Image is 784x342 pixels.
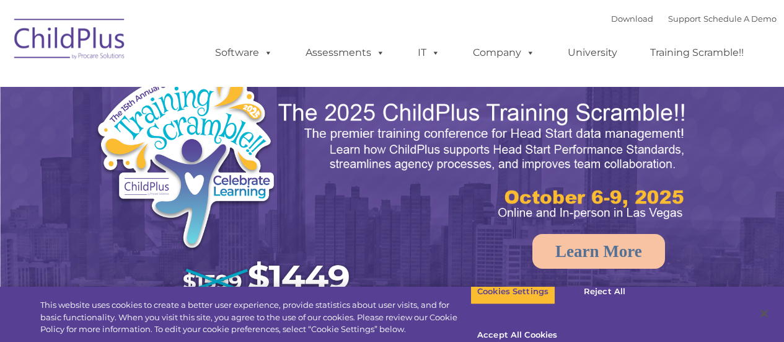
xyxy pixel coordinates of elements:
[405,40,452,65] a: IT
[611,14,653,24] a: Download
[703,14,777,24] a: Schedule A Demo
[532,234,665,269] a: Learn More
[203,40,285,65] a: Software
[40,299,470,336] div: This website uses cookies to create a better user experience, provide statistics about user visit...
[638,40,756,65] a: Training Scramble!!
[668,14,701,24] a: Support
[460,40,547,65] a: Company
[611,14,777,24] font: |
[8,10,132,72] img: ChildPlus by Procare Solutions
[555,40,630,65] a: University
[751,300,778,327] button: Close
[566,279,643,305] button: Reject All
[470,279,555,305] button: Cookies Settings
[293,40,397,65] a: Assessments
